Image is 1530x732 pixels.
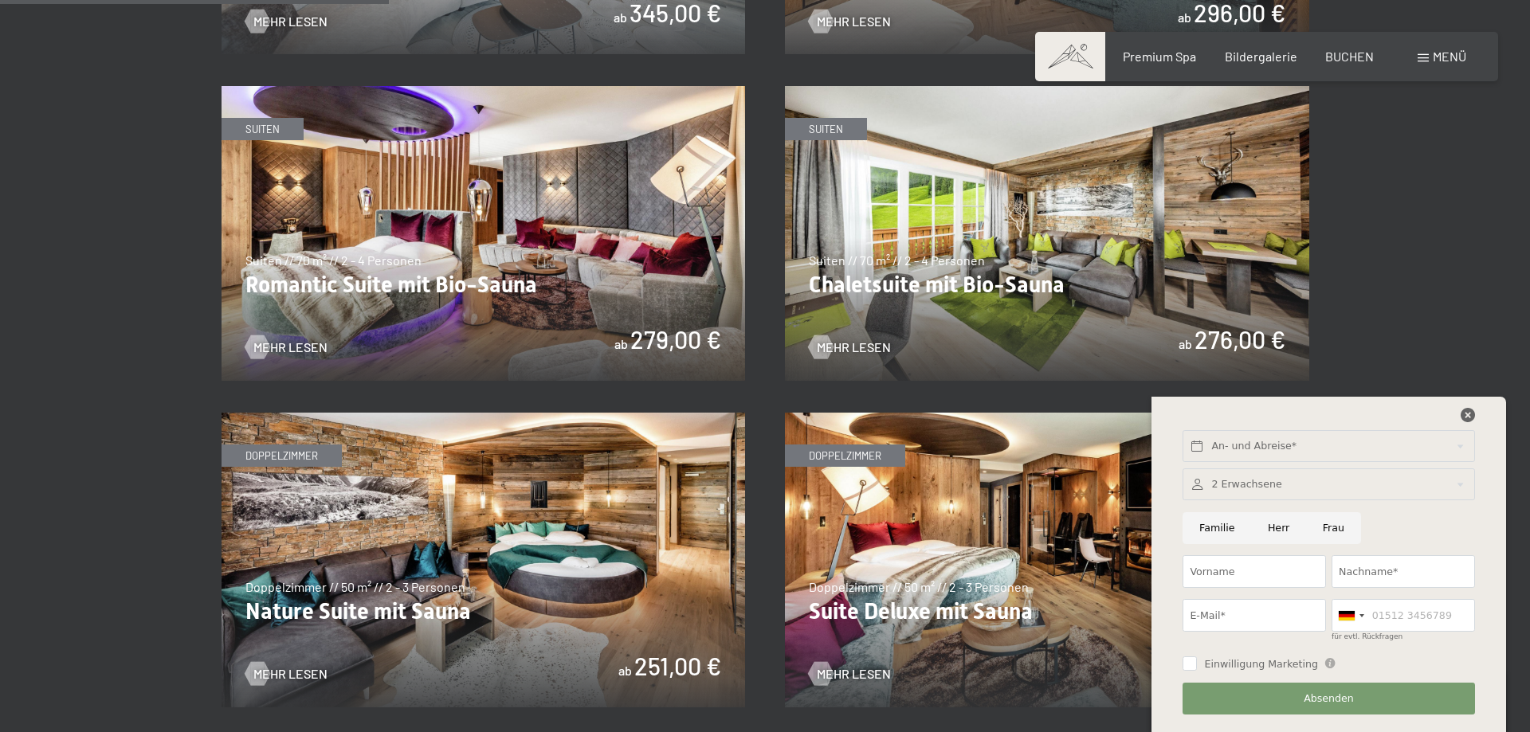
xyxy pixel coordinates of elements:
[245,665,328,683] a: Mehr Lesen
[809,339,891,356] a: Mehr Lesen
[1325,49,1374,64] a: BUCHEN
[1433,49,1466,64] span: Menü
[245,339,328,356] a: Mehr Lesen
[785,87,1309,96] a: Chaletsuite mit Bio-Sauna
[253,665,328,683] span: Mehr Lesen
[222,413,746,423] a: Nature Suite mit Sauna
[222,86,746,381] img: Romantic Suite mit Bio-Sauna
[253,13,328,30] span: Mehr Lesen
[817,339,891,356] span: Mehr Lesen
[222,87,746,96] a: Romantic Suite mit Bio-Sauna
[817,13,891,30] span: Mehr Lesen
[1183,683,1474,715] button: Absenden
[809,13,891,30] a: Mehr Lesen
[1225,49,1297,64] a: Bildergalerie
[809,665,891,683] a: Mehr Lesen
[253,339,328,356] span: Mehr Lesen
[785,413,1309,707] img: Suite Deluxe mit Sauna
[1123,49,1196,64] a: Premium Spa
[245,13,328,30] a: Mehr Lesen
[222,413,746,707] img: Nature Suite mit Sauna
[817,665,891,683] span: Mehr Lesen
[1332,599,1475,632] input: 01512 3456789
[1204,657,1318,671] span: Einwilligung Marketing
[1332,600,1369,631] div: Germany (Deutschland): +49
[1304,691,1354,706] span: Absenden
[785,86,1309,381] img: Chaletsuite mit Bio-Sauna
[1332,632,1402,640] label: für evtl. Rückfragen
[785,413,1309,423] a: Suite Deluxe mit Sauna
